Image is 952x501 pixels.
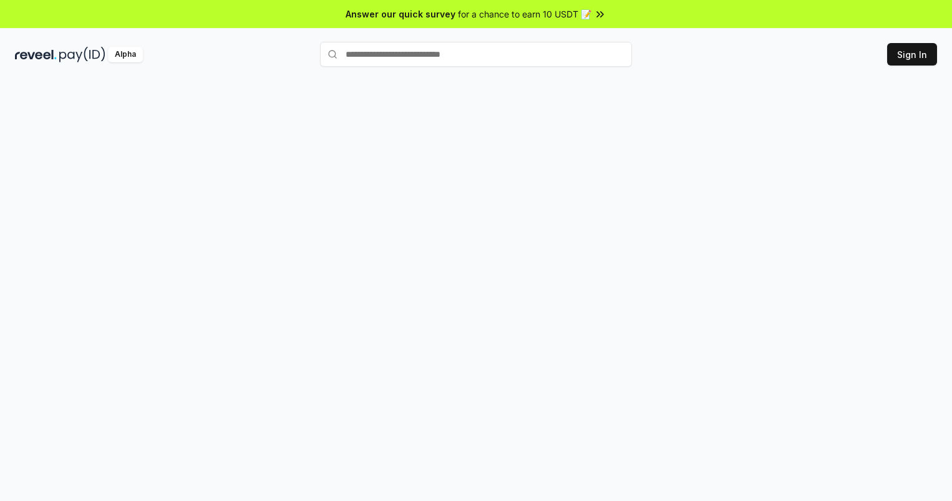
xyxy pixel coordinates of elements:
button: Sign In [887,43,937,66]
img: pay_id [59,47,105,62]
span: for a chance to earn 10 USDT 📝 [458,7,591,21]
div: Alpha [108,47,143,62]
img: reveel_dark [15,47,57,62]
span: Answer our quick survey [346,7,455,21]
